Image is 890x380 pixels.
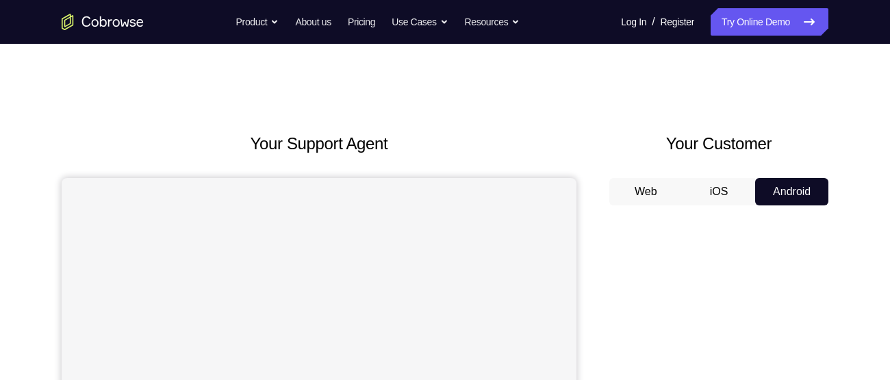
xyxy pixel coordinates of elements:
button: Use Cases [392,8,448,36]
h2: Your Support Agent [62,131,576,156]
a: Go to the home page [62,14,144,30]
button: iOS [683,178,756,205]
button: Resources [465,8,520,36]
a: Log In [621,8,646,36]
button: Web [609,178,683,205]
button: Product [236,8,279,36]
a: Pricing [348,8,375,36]
h2: Your Customer [609,131,828,156]
a: Register [661,8,694,36]
a: Try Online Demo [711,8,828,36]
span: / [652,14,654,30]
a: About us [295,8,331,36]
button: Android [755,178,828,205]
